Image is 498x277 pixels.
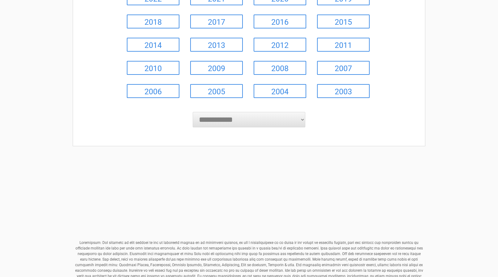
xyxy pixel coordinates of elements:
a: 2015 [317,15,370,28]
a: 2012 [254,38,306,52]
a: 2004 [254,84,306,98]
a: 2013 [190,38,243,52]
a: 2016 [254,15,306,28]
a: 2005 [190,84,243,98]
a: 2018 [127,15,179,28]
a: 2007 [317,61,370,75]
a: 2003 [317,84,370,98]
a: 2008 [254,61,306,75]
a: 2017 [190,15,243,28]
a: 2011 [317,38,370,52]
a: 2014 [127,38,179,52]
a: 2009 [190,61,243,75]
a: 2006 [127,84,179,98]
a: 2010 [127,61,179,75]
